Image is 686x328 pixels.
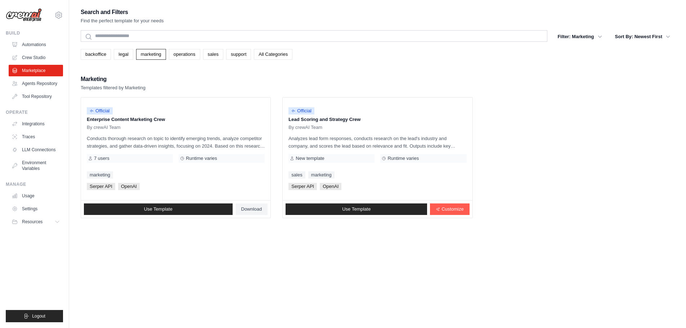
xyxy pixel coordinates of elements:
p: Enterprise Content Marketing Crew [87,116,265,123]
p: Find the perfect template for your needs [81,17,164,24]
span: Use Template [342,206,371,212]
span: 7 users [94,156,109,161]
a: marketing [308,171,335,179]
span: Runtime varies [387,156,419,161]
a: legal [114,49,133,60]
a: Settings [9,203,63,215]
span: Serper API [288,183,317,190]
span: Logout [32,313,45,319]
div: Manage [6,181,63,187]
span: OpenAI [118,183,140,190]
a: Agents Repository [9,78,63,89]
a: support [226,49,251,60]
span: Runtime varies [186,156,217,161]
a: sales [203,49,223,60]
a: Download [236,203,268,215]
a: Crew Studio [9,52,63,63]
a: Automations [9,39,63,50]
button: Filter: Marketing [553,30,606,43]
a: Customize [430,203,469,215]
button: Resources [9,216,63,228]
span: Download [241,206,262,212]
img: Logo [6,8,42,22]
a: Environment Variables [9,157,63,174]
span: New template [296,156,324,161]
a: Use Template [84,203,233,215]
p: Lead Scoring and Strategy Crew [288,116,466,123]
span: Official [288,107,314,114]
span: Official [87,107,113,114]
button: Logout [6,310,63,322]
h2: Search and Filters [81,7,164,17]
a: Usage [9,190,63,202]
p: Analyzes lead form responses, conducts research on the lead's industry and company, and scores th... [288,135,466,150]
span: Customize [441,206,463,212]
a: Use Template [286,203,427,215]
h2: Marketing [81,74,145,84]
a: sales [288,171,305,179]
span: OpenAI [320,183,341,190]
span: By crewAI Team [87,125,121,130]
a: Tool Repository [9,91,63,102]
a: marketing [87,171,113,179]
span: By crewAI Team [288,125,322,130]
span: Use Template [144,206,172,212]
a: Marketplace [9,65,63,76]
p: Conducts thorough research on topic to identify emerging trends, analyze competitor strategies, a... [87,135,265,150]
a: LLM Connections [9,144,63,156]
div: Operate [6,109,63,115]
a: All Categories [254,49,292,60]
button: Sort By: Newest First [611,30,674,43]
div: Build [6,30,63,36]
a: backoffice [81,49,111,60]
p: Templates filtered by Marketing [81,84,145,91]
span: Serper API [87,183,115,190]
a: Integrations [9,118,63,130]
a: marketing [136,49,166,60]
span: Resources [22,219,42,225]
a: Traces [9,131,63,143]
a: operations [169,49,200,60]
